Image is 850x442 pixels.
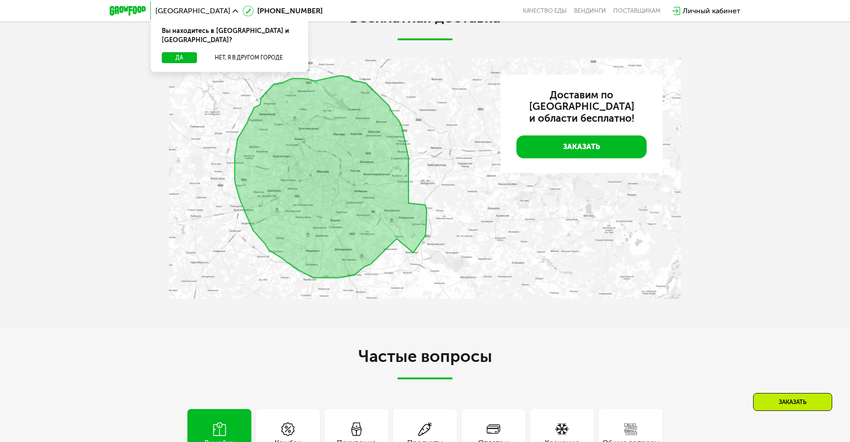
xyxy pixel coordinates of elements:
h3: Доставим по [GEOGRAPHIC_DATA] и области бесплатно! [516,89,647,125]
a: [PHONE_NUMBER] [243,5,323,16]
a: Вендинги [574,7,606,15]
div: Вы находитесь в [GEOGRAPHIC_DATA] и [GEOGRAPHIC_DATA]? [151,19,308,52]
div: Заказать [753,393,832,411]
div: Личный кабинет [683,5,740,16]
div: поставщикам [613,7,660,15]
h2: Частые вопросы [169,347,681,379]
button: Да [162,52,197,63]
button: Нет, я в другом городе [201,52,297,63]
span: [GEOGRAPHIC_DATA] [155,7,230,15]
img: qjxAnTPE20vLBGq3.webp [169,59,681,299]
a: Заказать [516,135,647,158]
a: Качество еды [523,7,567,15]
